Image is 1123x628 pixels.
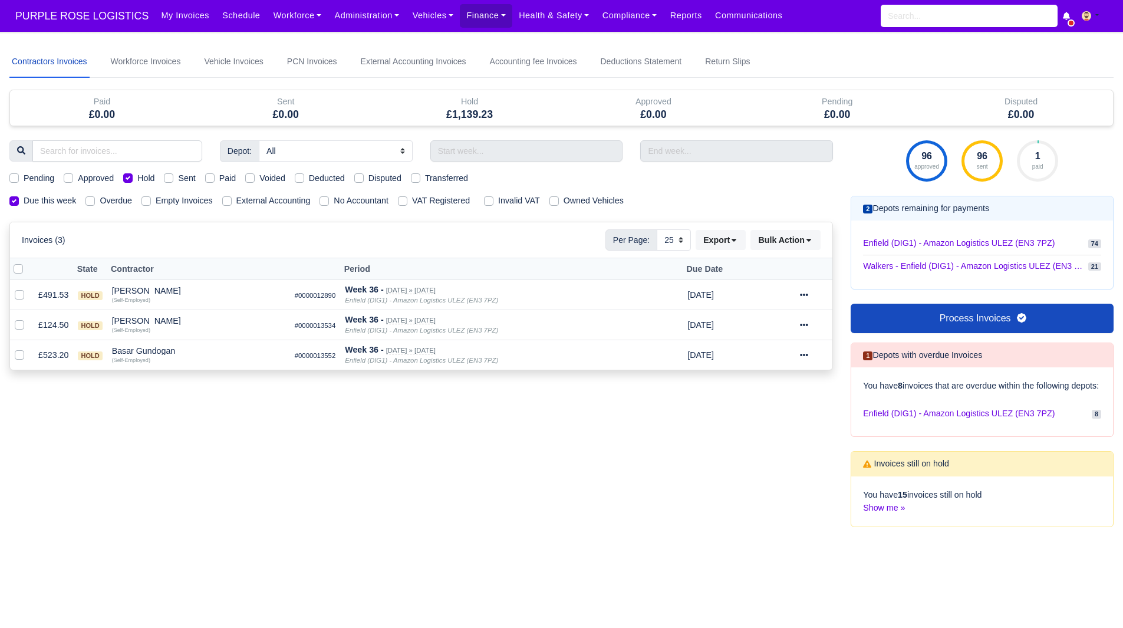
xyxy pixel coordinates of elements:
label: Transferred [425,172,468,185]
button: Bulk Action [750,230,821,250]
div: Approved [570,95,736,108]
label: VAT Registered [412,194,470,208]
label: Paid [219,172,236,185]
span: 2 [863,205,872,213]
label: Owned Vehicles [564,194,624,208]
p: You have invoices that are overdue within the following depots: [863,379,1101,393]
div: You have invoices still on hold [851,476,1113,527]
a: Workforce Invoices [108,46,183,78]
small: [DATE] » [DATE] [386,347,436,354]
span: 2 days from now [687,350,714,360]
span: Per Page: [605,229,657,251]
h5: £1,139.23 [387,108,553,121]
span: 21 [1088,262,1101,271]
input: Search... [881,5,1058,27]
iframe: Chat Widget [911,491,1123,628]
a: My Invoices [154,4,216,27]
th: Due Date [683,258,775,280]
small: (Self-Employed) [112,327,150,333]
i: Enfield (DIG1) - Amazon Logistics ULEZ (EN3 7PZ) [345,327,498,334]
div: Pending [745,90,929,126]
a: Vehicles [406,4,460,27]
div: Pending [754,95,920,108]
span: hold [78,291,102,300]
small: #0000013552 [295,352,336,359]
label: Due this week [24,194,76,208]
th: Period [340,258,683,280]
span: hold [78,321,102,330]
label: Disputed [368,172,401,185]
a: Show me » [863,503,905,512]
label: Overdue [100,194,132,208]
label: External Accounting [236,194,311,208]
small: (Self-Employed) [112,357,150,363]
td: £124.50 [34,310,73,340]
h6: Depots with overdue Invoices [863,350,982,360]
a: Compliance [596,4,664,27]
strong: Week 36 - [345,285,383,294]
div: Disputed [938,95,1104,108]
span: Enfield (DIG1) - Amazon Logistics ULEZ (EN3 7PZ) [863,237,1055,249]
strong: 15 [898,490,907,499]
label: Hold [137,172,154,185]
div: Sent [194,90,378,126]
small: #0000012890 [295,292,336,299]
label: Invalid VAT [498,194,540,208]
div: Paid [10,90,194,126]
a: Process Invoices [851,304,1114,333]
label: Sent [178,172,195,185]
button: Export [696,230,746,250]
input: Search for invoices... [32,140,202,162]
strong: Week 36 - [345,345,383,354]
a: Workforce [267,4,328,27]
input: Start week... [430,140,623,162]
div: Paid [19,95,185,108]
div: Basar Gundogan [112,347,285,355]
small: [DATE] » [DATE] [386,287,436,294]
div: Hold [378,90,562,126]
h5: £0.00 [938,108,1104,121]
h6: Invoices (3) [22,235,65,245]
a: Walkers - Enfield (DIG1) - Amazon Logistics ULEZ (EN3 7PZ) 21 [863,255,1101,277]
div: Hold [387,95,553,108]
label: Pending [24,172,54,185]
h6: Depots remaining for payments [863,203,989,213]
strong: 8 [898,381,903,390]
small: (Self-Employed) [112,297,150,303]
a: Administration [328,4,406,27]
a: PURPLE ROSE LOGISTICS [9,5,154,28]
i: Enfield (DIG1) - Amazon Logistics ULEZ (EN3 7PZ) [345,297,498,304]
h5: £0.00 [754,108,920,121]
label: Deducted [309,172,345,185]
div: [PERSON_NAME] [112,287,285,295]
small: #0000013534 [295,322,336,329]
div: Sent [203,95,369,108]
div: [PERSON_NAME] [112,317,285,325]
a: Enfield (DIG1) - Amazon Logistics ULEZ (EN3 7PZ) 8 [863,402,1101,425]
span: Depot: [220,140,259,162]
h5: £0.00 [203,108,369,121]
span: 74 [1088,239,1101,248]
a: Enfield (DIG1) - Amazon Logistics ULEZ (EN3 7PZ) 74 [863,232,1101,255]
a: Contractors Invoices [9,46,90,78]
th: State [73,258,107,280]
span: 8 [1092,410,1101,419]
a: Return Slips [703,46,752,78]
input: End week... [640,140,833,162]
a: Deductions Statement [598,46,684,78]
td: £491.53 [34,280,73,310]
a: Reports [664,4,709,27]
label: Approved [78,172,114,185]
span: 1 [863,351,872,360]
a: Communications [709,4,789,27]
small: [DATE] » [DATE] [386,317,436,324]
a: Vehicle Invoices [202,46,265,78]
i: Enfield (DIG1) - Amazon Logistics ULEZ (EN3 7PZ) [345,357,498,364]
span: Walkers - Enfield (DIG1) - Amazon Logistics ULEZ (EN3 7PZ) [863,260,1084,272]
label: Voided [259,172,285,185]
div: Export [696,230,750,250]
